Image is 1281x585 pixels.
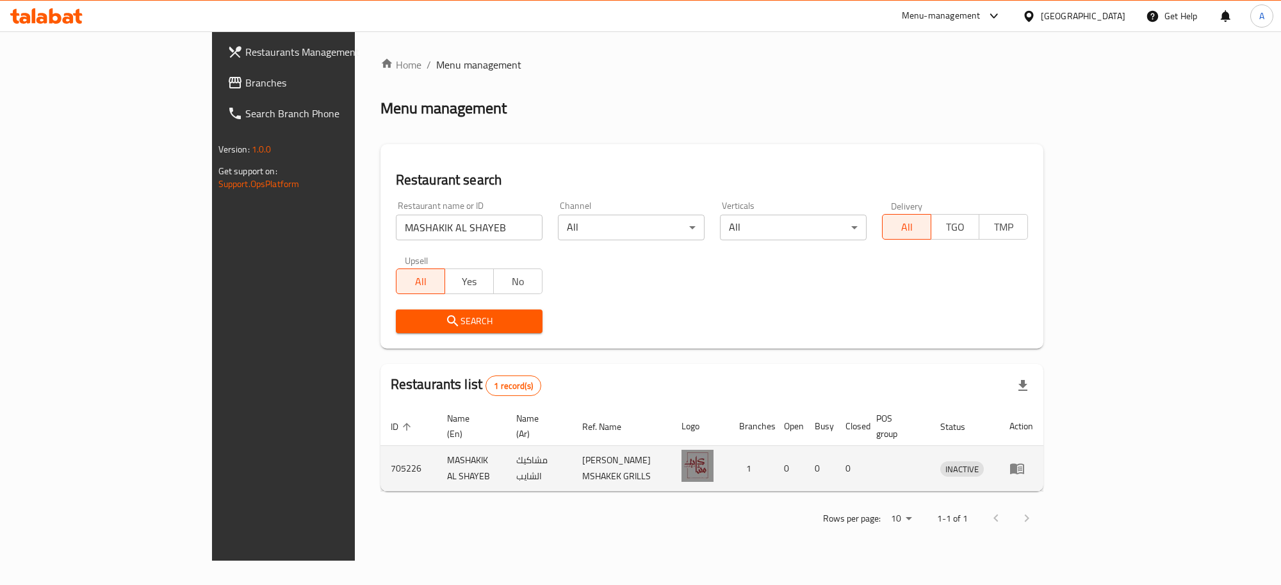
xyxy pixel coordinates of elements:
[720,215,867,240] div: All
[902,8,981,24] div: Menu-management
[396,268,445,294] button: All
[729,407,774,446] th: Branches
[729,446,774,491] td: 1
[882,214,931,240] button: All
[486,380,541,392] span: 1 record(s)
[396,309,543,333] button: Search
[940,462,984,477] span: INACTIVE
[217,67,426,98] a: Branches
[499,272,537,291] span: No
[402,272,440,291] span: All
[572,446,671,491] td: [PERSON_NAME] MSHAKEK GRILLS
[218,163,277,179] span: Get support on:
[1259,9,1264,23] span: A
[835,407,866,446] th: Closed
[984,218,1023,236] span: TMP
[245,44,416,60] span: Restaurants Management
[774,446,804,491] td: 0
[493,268,543,294] button: No
[391,419,415,434] span: ID
[940,419,982,434] span: Status
[450,272,489,291] span: Yes
[931,214,980,240] button: TGO
[681,450,714,482] img: MASHAKIK AL SHAYEB
[1009,461,1033,476] div: Menu
[445,268,494,294] button: Yes
[252,141,272,158] span: 1.0.0
[774,407,804,446] th: Open
[937,511,968,527] p: 1-1 of 1
[671,407,729,446] th: Logo
[405,256,428,265] label: Upsell
[245,75,416,90] span: Branches
[391,375,541,396] h2: Restaurants list
[380,57,1044,72] nav: breadcrumb
[891,201,923,210] label: Delivery
[940,461,984,477] div: INACTIVE
[447,411,491,441] span: Name (En)
[380,407,1044,491] table: enhanced table
[888,218,926,236] span: All
[999,407,1043,446] th: Action
[217,98,426,129] a: Search Branch Phone
[516,411,557,441] span: Name (Ar)
[485,375,541,396] div: Total records count
[876,411,915,441] span: POS group
[436,57,521,72] span: Menu management
[1008,370,1038,401] div: Export file
[886,509,917,529] div: Rows per page:
[396,170,1029,190] h2: Restaurant search
[218,176,300,192] a: Support.OpsPlatform
[804,407,835,446] th: Busy
[427,57,431,72] li: /
[558,215,705,240] div: All
[823,511,881,527] p: Rows per page:
[804,446,835,491] td: 0
[437,446,507,491] td: MASHAKIK AL SHAYEB
[1041,9,1125,23] div: [GEOGRAPHIC_DATA]
[218,141,250,158] span: Version:
[245,106,416,121] span: Search Branch Phone
[380,98,507,119] h2: Menu management
[506,446,572,491] td: مشاكيك الشايب
[406,313,532,329] span: Search
[835,446,866,491] td: 0
[582,419,638,434] span: Ref. Name
[217,37,426,67] a: Restaurants Management
[936,218,975,236] span: TGO
[396,215,543,240] input: Search for restaurant name or ID..
[979,214,1028,240] button: TMP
